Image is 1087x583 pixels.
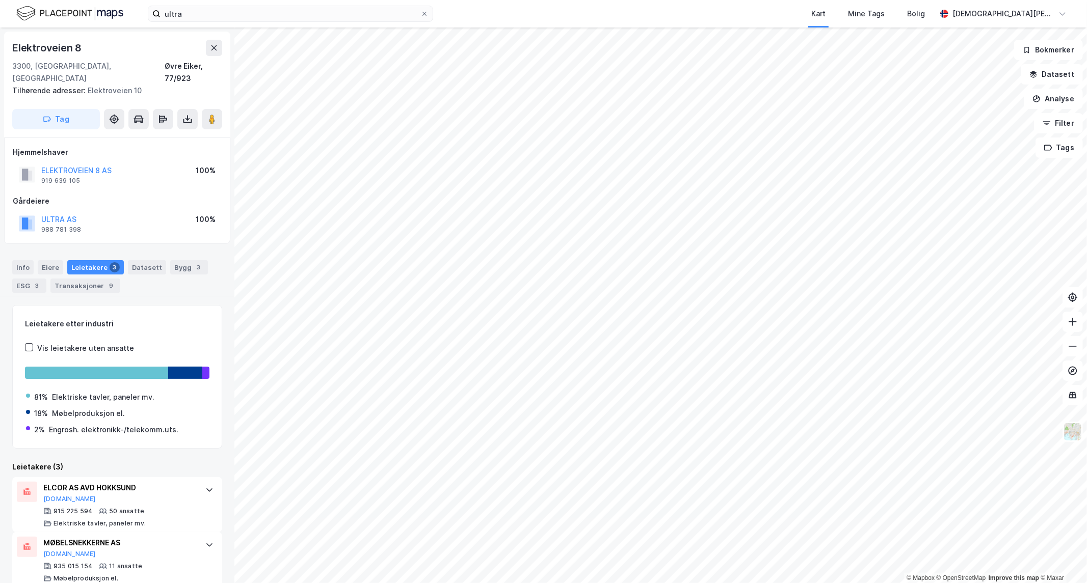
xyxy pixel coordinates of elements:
a: OpenStreetMap [937,574,986,581]
div: 3 [110,262,120,272]
div: MØBELSNEKKERNE AS [43,537,195,549]
div: [DEMOGRAPHIC_DATA][PERSON_NAME] [952,8,1054,20]
img: logo.f888ab2527a4732fd821a326f86c7f29.svg [16,5,123,22]
button: Bokmerker [1014,40,1083,60]
div: Hjemmelshaver [13,146,222,158]
div: Vis leietakere uten ansatte [37,342,134,354]
div: Kart [811,8,826,20]
div: Elektriske tavler, paneler mv. [52,391,154,403]
button: [DOMAIN_NAME] [43,495,96,503]
div: ELCOR AS AVD HOKKSUND [43,482,195,494]
img: Z [1063,422,1082,441]
iframe: Chat Widget [1036,534,1087,583]
div: 3300, [GEOGRAPHIC_DATA], [GEOGRAPHIC_DATA] [12,60,165,85]
div: 11 ansatte [109,562,142,570]
div: Møbelproduksjon el. [54,574,118,582]
a: Improve this map [989,574,1039,581]
a: Mapbox [907,574,935,581]
button: Analyse [1024,89,1083,109]
div: 2% [34,424,45,436]
button: Tags [1036,137,1083,158]
button: Tag [12,109,100,129]
div: Datasett [128,260,166,274]
div: Bolig [907,8,925,20]
button: Filter [1034,113,1083,133]
div: 988 781 398 [41,226,81,234]
div: 100% [196,213,216,226]
span: Tilhørende adresser: [12,86,88,95]
div: Elektroveien 10 [12,85,214,97]
div: Engrosh. elektronikk-/telekomm.uts. [49,424,178,436]
div: Elektroveien 8 [12,40,84,56]
div: Mine Tags [848,8,885,20]
div: 919 639 105 [41,177,80,185]
div: Leietakere [67,260,124,274]
div: 81% [34,391,48,403]
div: 3 [32,281,42,291]
div: 9 [106,281,116,291]
div: Møbelproduksjon el. [52,407,125,420]
div: 18% [34,407,48,420]
div: Bygg [170,260,208,274]
input: Søk på adresse, matrikkel, gårdeiere, leietakere eller personer [161,6,420,21]
div: Øvre Eiker, 77/923 [165,60,222,85]
div: 935 015 154 [54,562,93,570]
div: 100% [196,164,216,177]
div: ESG [12,279,46,293]
div: Elektriske tavler, paneler mv. [54,519,146,528]
div: Leietakere etter industri [25,318,209,330]
div: Transaksjoner [50,279,120,293]
div: 915 225 594 [54,507,93,515]
div: Leietakere (3) [12,461,222,473]
div: 3 [194,262,204,272]
div: Eiere [38,260,63,274]
button: Datasett [1021,64,1083,85]
button: [DOMAIN_NAME] [43,550,96,558]
div: Info [12,260,34,274]
div: Gårdeiere [13,195,222,207]
div: Kontrollprogram for chat [1036,534,1087,583]
div: 50 ansatte [109,507,144,515]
